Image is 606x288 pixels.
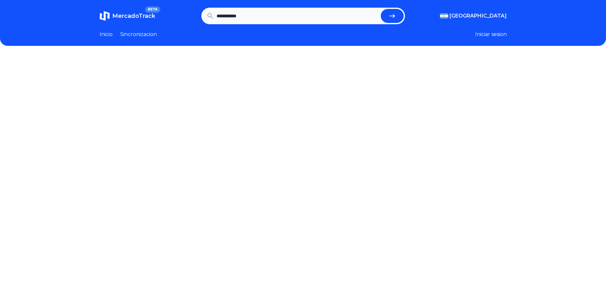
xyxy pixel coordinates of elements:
span: [GEOGRAPHIC_DATA] [449,12,507,20]
button: [GEOGRAPHIC_DATA] [440,12,507,20]
a: MercadoTrackBETA [100,11,155,21]
img: Argentina [440,13,448,18]
button: Iniciar sesion [475,31,507,38]
img: MercadoTrack [100,11,110,21]
span: BETA [145,6,160,13]
a: Sincronizacion [120,31,157,38]
span: MercadoTrack [112,12,155,19]
a: Inicio [100,31,113,38]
